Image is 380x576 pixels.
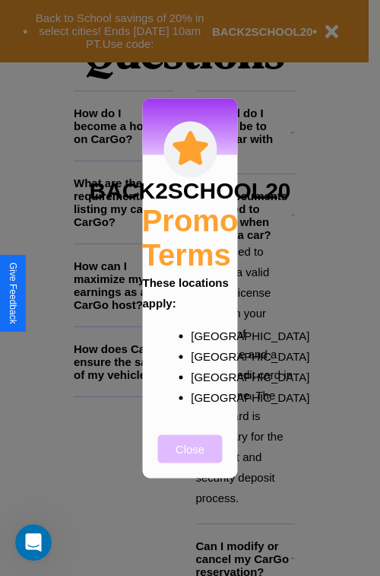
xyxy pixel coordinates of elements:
p: [GEOGRAPHIC_DATA] [191,345,220,366]
div: Give Feedback [8,263,18,324]
button: Close [158,434,223,463]
p: [GEOGRAPHIC_DATA] [191,387,220,407]
h3: BACK2SCHOOL20 [89,177,290,203]
h2: Promo Terms [142,203,239,272]
iframe: Intercom live chat [15,524,52,561]
p: [GEOGRAPHIC_DATA] [191,325,220,345]
p: [GEOGRAPHIC_DATA] [191,366,220,387]
b: These locations apply: [143,275,229,309]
